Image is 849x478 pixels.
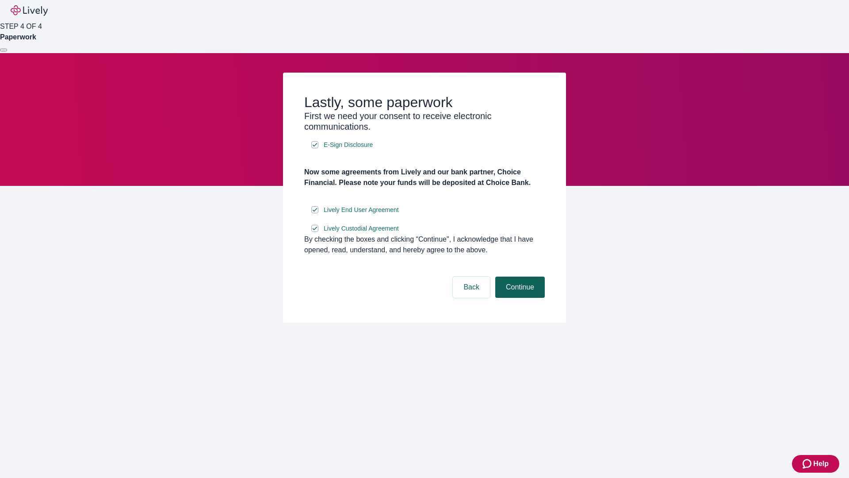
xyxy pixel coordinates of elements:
button: Continue [495,277,545,298]
h2: Lastly, some paperwork [304,94,545,111]
a: e-sign disclosure document [322,204,401,216]
img: Lively [11,5,48,16]
button: Back [453,277,490,298]
h3: First we need your consent to receive electronic communications. [304,111,545,132]
a: e-sign disclosure document [322,139,375,150]
h4: Now some agreements from Lively and our bank partner, Choice Financial. Please note your funds wi... [304,167,545,188]
a: e-sign disclosure document [322,223,401,234]
button: Zendesk support iconHelp [792,455,839,473]
div: By checking the boxes and clicking “Continue", I acknowledge that I have opened, read, understand... [304,234,545,255]
span: Help [813,459,829,469]
span: E-Sign Disclosure [324,140,373,150]
span: Lively Custodial Agreement [324,224,399,233]
svg: Zendesk support icon [803,459,813,469]
span: Lively End User Agreement [324,205,399,215]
